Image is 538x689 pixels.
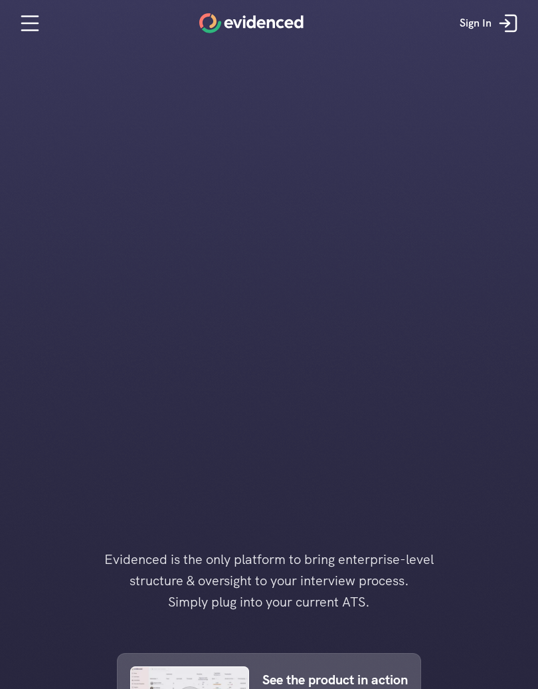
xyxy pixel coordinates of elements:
[450,3,531,43] a: Sign In
[199,13,304,33] a: Home
[193,142,345,180] h1: Run interviews you can rely on.
[83,549,455,613] h4: Evidenced is the only platform to bring enterprise-level structure & oversight to your interview ...
[460,15,492,32] p: Sign In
